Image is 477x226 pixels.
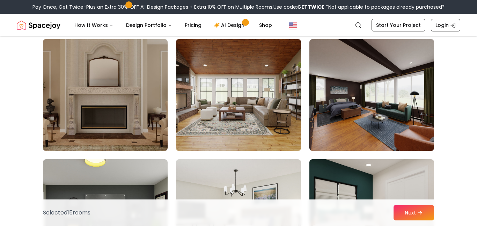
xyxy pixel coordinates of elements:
[17,18,60,32] a: Spacejoy
[372,19,425,31] a: Start Your Project
[289,21,297,29] img: United States
[208,18,252,32] a: AI Design
[431,19,460,31] a: Login
[297,3,324,10] b: GETTWICE
[179,18,207,32] a: Pricing
[17,18,60,32] img: Spacejoy Logo
[120,18,178,32] button: Design Portfolio
[324,3,445,10] span: *Not applicable to packages already purchased*
[17,14,460,36] nav: Global
[43,209,90,217] p: Selected 15 room s
[69,18,119,32] button: How It Works
[254,18,278,32] a: Shop
[32,3,445,10] div: Pay Once, Get Twice-Plus an Extra 30% OFF All Design Packages + Extra 10% OFF on Multiple Rooms.
[273,3,324,10] span: Use code:
[40,36,171,154] img: Room room-79
[309,39,434,151] img: Room room-81
[394,205,434,220] button: Next
[69,18,278,32] nav: Main
[176,39,301,151] img: Room room-80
